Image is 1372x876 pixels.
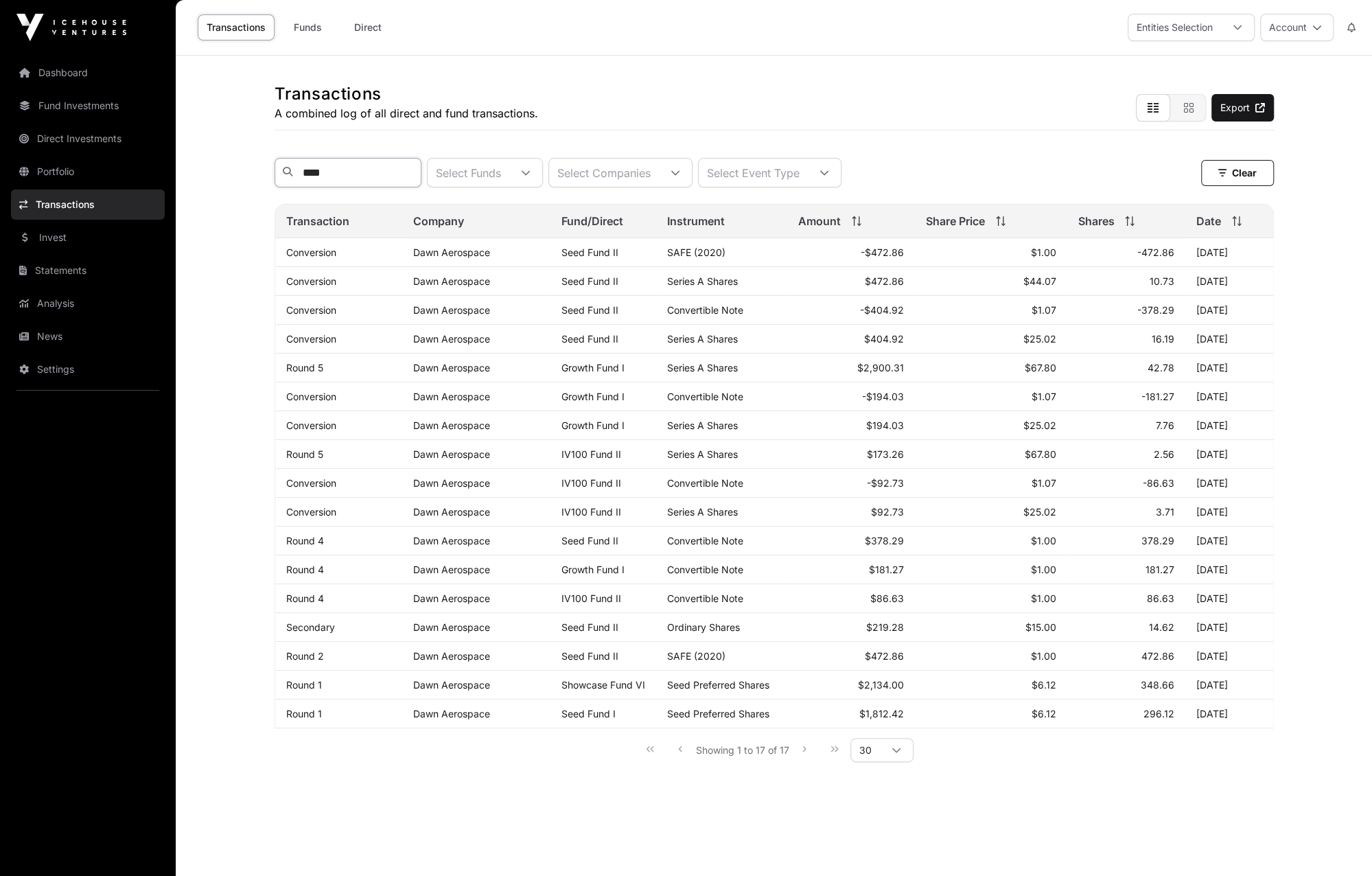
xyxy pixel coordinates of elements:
button: Account [1260,14,1334,41]
span: Showing 1 to 17 of 17 [696,744,789,756]
span: $1.07 [1031,391,1056,402]
td: [DATE] [1185,584,1273,613]
td: -$92.73 [787,469,915,498]
td: -$404.92 [787,296,915,325]
td: $404.92 [787,325,915,354]
a: Seed Fund I [561,708,616,719]
a: Dashboard [11,58,165,88]
span: Fund/Direct [561,213,623,229]
span: Instrument [667,213,725,229]
span: $67.80 [1024,362,1056,373]
span: Transaction [286,213,349,229]
div: Select Event Type [699,159,808,187]
span: $1.07 [1031,304,1056,316]
a: Conversion [286,419,336,431]
a: Conversion [286,506,336,518]
a: Dawn Aerospace [413,275,490,287]
span: Date [1196,213,1221,229]
td: $472.86 [787,642,915,671]
span: $1.00 [1030,650,1056,662]
td: [DATE] [1185,325,1273,354]
span: $1.00 [1030,592,1056,604]
td: $1,812.42 [787,700,915,728]
a: Growth Fund I [561,391,625,402]
span: Convertible Note [667,592,743,604]
span: $6.12 [1031,679,1056,691]
span: Convertible Note [667,391,743,402]
a: Dawn Aerospace [413,535,490,546]
span: -181.27 [1141,391,1174,402]
a: Conversion [286,246,336,258]
a: Round 2 [286,650,324,662]
span: 14.62 [1149,621,1174,633]
a: Seed Fund II [561,246,618,258]
span: $25.02 [1023,506,1056,518]
span: Seed Preferred Shares [667,679,769,691]
a: Dawn Aerospace [413,477,490,489]
td: [DATE] [1185,671,1273,700]
a: Dawn Aerospace [413,246,490,258]
span: -472.86 [1137,246,1174,258]
a: Dawn Aerospace [413,419,490,431]
a: IV100 Fund II [561,506,621,518]
td: [DATE] [1185,498,1273,527]
td: [DATE] [1185,354,1273,382]
span: $1.00 [1030,564,1056,575]
a: Portfolio [11,157,165,187]
td: $472.86 [787,267,915,296]
span: Amount [798,213,841,229]
a: Dawn Aerospace [413,362,490,373]
span: Series A Shares [667,506,738,518]
span: $44.07 [1023,275,1056,287]
a: Conversion [286,391,336,402]
a: IV100 Fund II [561,592,621,604]
span: SAFE (2020) [667,650,725,662]
td: [DATE] [1185,267,1273,296]
a: Round 1 [286,708,322,719]
a: Dawn Aerospace [413,621,490,633]
span: 3.71 [1156,506,1174,518]
a: Dawn Aerospace [413,592,490,604]
span: $1.00 [1030,246,1056,258]
td: [DATE] [1185,440,1273,469]
span: Ordinary Shares [667,621,740,633]
td: $378.29 [787,527,915,555]
a: Export [1211,94,1274,122]
td: [DATE] [1185,527,1273,555]
a: Funds [280,14,335,41]
a: Round 1 [286,679,322,691]
span: 7.76 [1156,419,1174,431]
a: IV100 Fund II [561,477,621,489]
a: Round 4 [286,535,324,546]
td: $194.03 [787,411,915,440]
span: Series A Shares [667,419,738,431]
a: Invest [11,222,165,253]
span: Convertible Note [667,304,743,316]
td: $86.63 [787,584,915,613]
a: Settings [11,354,165,384]
td: [DATE] [1185,469,1273,498]
td: $2,900.31 [787,354,915,382]
div: Chat Widget [1303,810,1372,876]
span: Shares [1078,213,1114,229]
a: Dawn Aerospace [413,448,490,460]
a: Dawn Aerospace [413,708,490,719]
a: Seed Fund II [561,535,618,546]
span: 472.86 [1141,650,1174,662]
a: Secondary [286,621,335,633]
span: 16.19 [1152,333,1174,345]
span: $25.02 [1023,333,1056,345]
a: Round 5 [286,448,323,460]
a: Seed Fund II [561,275,618,287]
a: Dawn Aerospace [413,333,490,345]
a: Growth Fund I [561,362,625,373]
a: Dawn Aerospace [413,564,490,575]
a: Analysis [11,288,165,319]
a: Conversion [286,304,336,316]
span: Convertible Note [667,477,743,489]
span: $25.02 [1023,419,1056,431]
span: $1.00 [1030,535,1056,546]
a: Seed Fund II [561,621,618,633]
td: $219.28 [787,613,915,642]
span: 86.63 [1147,592,1174,604]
